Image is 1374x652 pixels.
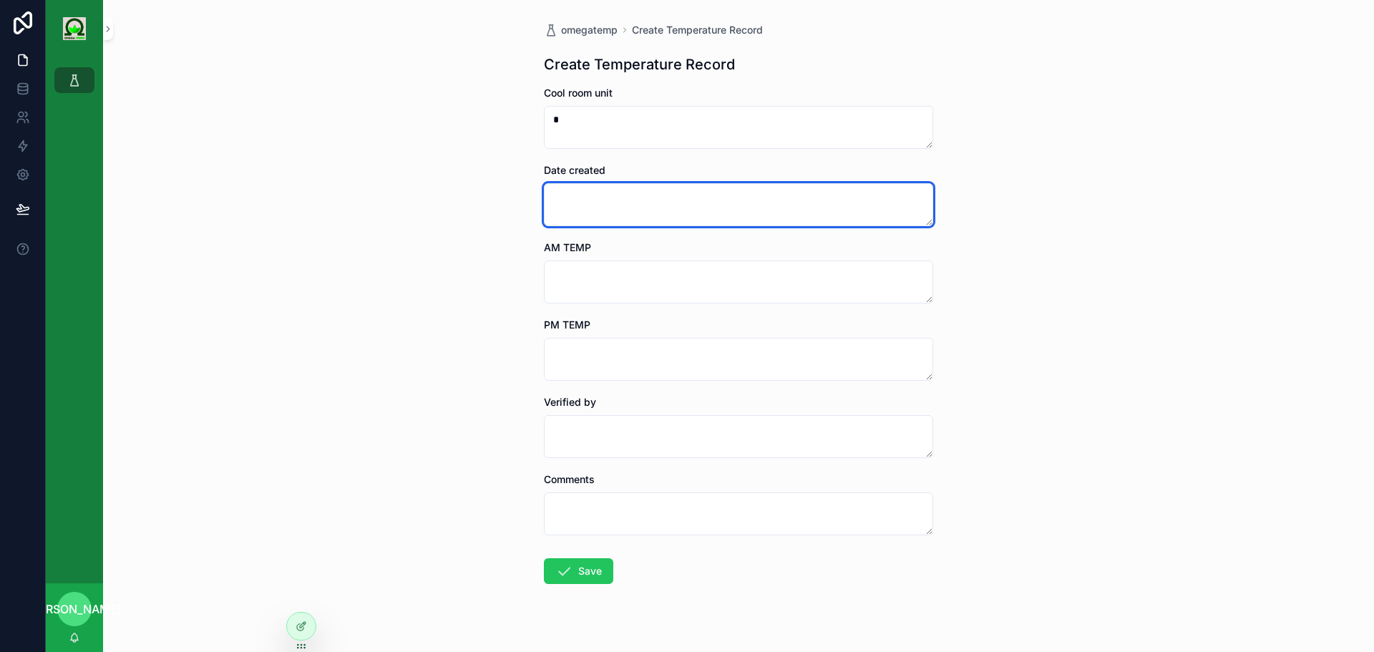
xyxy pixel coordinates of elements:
[46,57,103,112] div: scrollable content
[561,23,618,37] span: omegatemp
[544,396,596,408] span: Verified by
[27,600,122,618] span: [PERSON_NAME]
[544,318,590,331] span: PM TEMP
[544,164,605,176] span: Date created
[544,558,613,584] button: Save
[544,87,613,99] span: Cool room unit
[544,23,618,37] a: omegatemp
[632,23,763,37] a: Create Temperature Record
[544,241,591,253] span: AM TEMP
[544,54,735,74] h1: Create Temperature Record
[544,473,595,485] span: Comments
[63,17,86,40] img: App logo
